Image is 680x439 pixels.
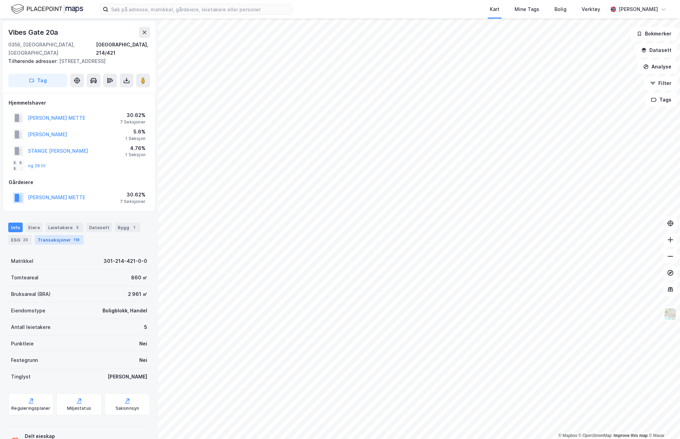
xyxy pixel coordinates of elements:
[128,290,147,298] div: 2 961 ㎡
[646,406,680,439] iframe: Chat Widget
[25,223,43,232] div: Eiere
[8,41,96,57] div: 0356, [GEOGRAPHIC_DATA], [GEOGRAPHIC_DATA]
[102,307,147,315] div: Boligblokk, Handel
[67,406,91,411] div: Miljøstatus
[631,27,677,41] button: Bokmerker
[72,236,81,243] div: 118
[8,235,32,245] div: ESG
[8,57,144,65] div: [STREET_ADDRESS]
[11,323,51,331] div: Antall leietakere
[144,323,147,331] div: 5
[8,58,59,64] span: Tilhørende adresser:
[619,5,658,13] div: [PERSON_NAME]
[108,4,292,14] input: Søk på adresse, matrikkel, gårdeiere, leietakere eller personer
[11,406,50,411] div: Reguleringsplaner
[45,223,84,232] div: Leietakere
[11,340,34,348] div: Punktleie
[635,43,677,57] button: Datasett
[9,178,150,186] div: Gårdeiere
[582,5,600,13] div: Verktøy
[125,144,145,152] div: 4.76%
[86,223,112,232] div: Datasett
[664,308,677,321] img: Z
[120,199,145,204] div: 7 Seksjoner
[11,3,83,15] img: logo.f888ab2527a4732fd821a326f86c7f29.svg
[637,60,677,74] button: Analyse
[614,433,648,438] a: Improve this map
[11,356,38,364] div: Festegrunn
[131,224,138,231] div: 1
[22,236,29,243] div: 23
[554,5,566,13] div: Bolig
[96,41,150,57] div: [GEOGRAPHIC_DATA], 214/421
[125,136,145,141] div: 1 Seksjon
[644,76,677,90] button: Filter
[104,257,147,265] div: 301-214-421-0-0
[116,406,139,411] div: Saksinnsyn
[579,433,612,438] a: OpenStreetMap
[515,5,539,13] div: Mine Tags
[645,93,677,107] button: Tags
[9,99,150,107] div: Hjemmelshaver
[120,111,145,119] div: 30.62%
[35,235,84,245] div: Transaksjoner
[490,5,499,13] div: Kart
[74,224,81,231] div: 5
[120,119,145,125] div: 7 Seksjoner
[8,74,67,87] button: Tag
[558,433,577,438] a: Mapbox
[11,257,33,265] div: Matrikkel
[8,223,23,232] div: Info
[139,356,147,364] div: Nei
[11,274,39,282] div: Tomteareal
[11,307,45,315] div: Eiendomstype
[108,373,147,381] div: [PERSON_NAME]
[125,128,145,136] div: 5.6%
[125,152,145,158] div: 1 Seksjon
[115,223,140,232] div: Bygg
[11,373,31,381] div: Tinglyst
[139,340,147,348] div: Nei
[8,27,60,38] div: Vibes Gate 20a
[131,274,147,282] div: 860 ㎡
[120,191,145,199] div: 30.62%
[11,290,51,298] div: Bruksareal (BRA)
